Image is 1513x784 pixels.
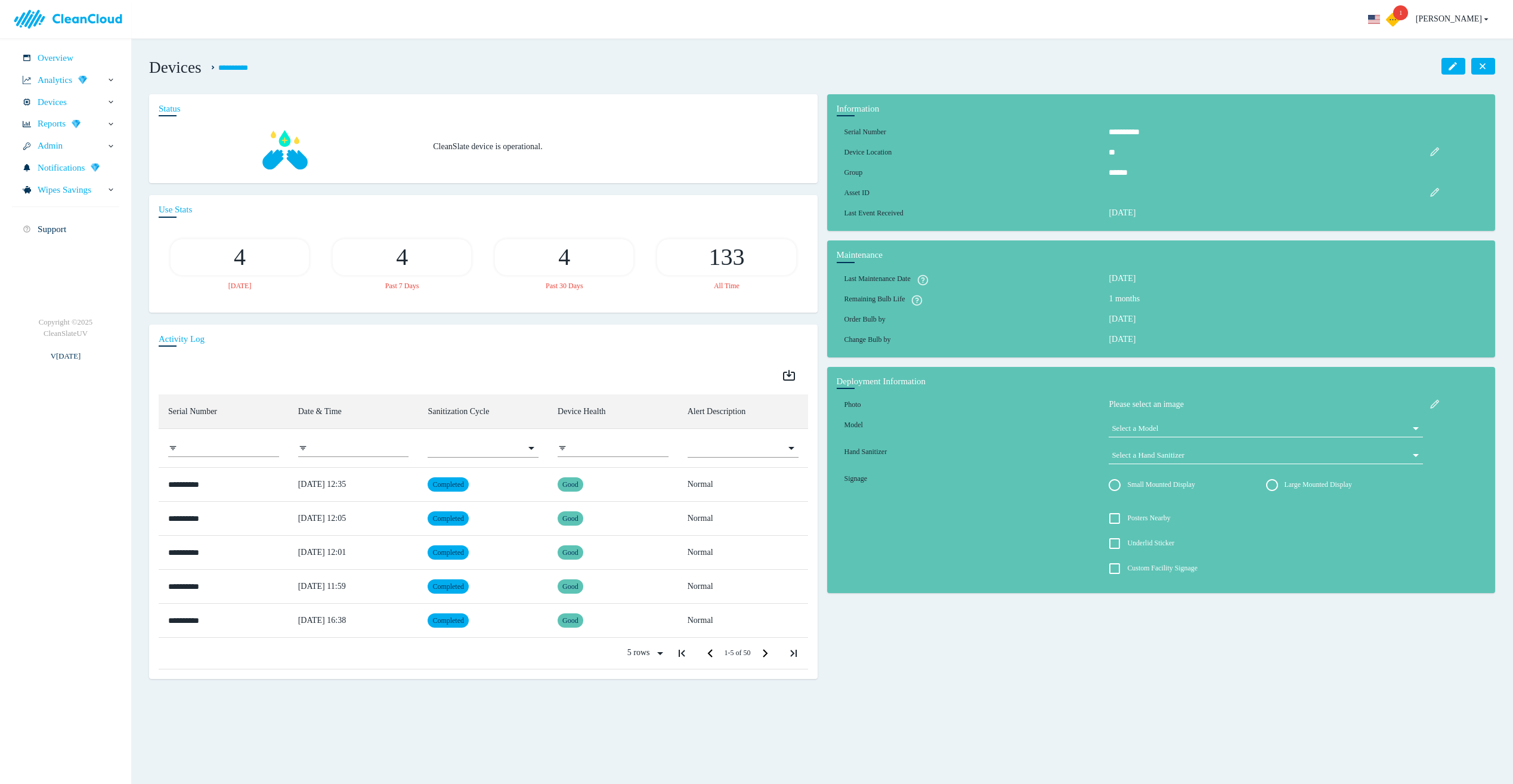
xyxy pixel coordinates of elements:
span: Last Page [779,639,808,668]
span: Analytics [38,73,72,87]
span: Wipes Savings [38,183,91,197]
span: [DATE] [1109,314,1135,323]
button: Edit [1423,393,1446,416]
div: Support [12,219,119,240]
div: Wipes Savings [12,180,119,200]
button: 1 [1387,2,1411,37]
div: 133 [657,239,796,275]
span: 1-5 of 50 [725,647,751,659]
span: Completed [428,548,469,558]
div: Date & Time [298,405,342,419]
div: CleanSlate device is operational. [433,141,807,153]
div: Alert Description [688,405,746,419]
h3: Maintenance [837,250,1486,261]
span: Hand Sanitizer [837,447,887,457]
span: Posters Nearby [1127,513,1170,524]
span: Change Bulb by [837,335,891,345]
span: Completed [428,616,469,626]
span: [PERSON_NAME] [1416,12,1490,27]
span: Remaining Bulb Life [837,294,905,304]
span: Overview [38,51,73,65]
img: wD3W5TX8dC78QAAAABJRU5ErkJggg== [72,119,81,128]
img: ic_dashboard_hand.8cefc7b2.svg [261,126,309,174]
h3: Activity Log [159,334,808,345]
button: Edit [1423,181,1446,204]
div: Select a Model [1109,419,1422,437]
div: 4 [171,239,309,275]
span: Sanitization Cycle [428,405,505,419]
div: Overview [12,48,119,69]
div: 4 [495,239,633,275]
span: First Page [667,639,696,668]
span: Previous Page [696,639,725,668]
span: Photo [837,400,861,410]
div: All Time [657,281,796,291]
span: Next Page [751,639,779,668]
div: Admin [12,135,119,156]
button: Remaining bulb life uses the hours remaining on your bulbs before they're ineffective. The time r... [905,288,930,313]
span: Last Event Received [837,208,904,218]
div: Copyright © 2025 CleanSlateUV [39,317,92,339]
button: [PERSON_NAME] [1411,8,1495,30]
span: Good [558,582,583,592]
img: logo.83bc1f05.svg [12,2,131,36]
span: [DATE] [1109,208,1135,217]
button: Last maintenance date is taken from the last time the bulbs were reset on your CleanSlate device. [911,268,936,293]
span: Underlid Sticker [1127,538,1174,549]
span: 1 [1393,5,1408,20]
span: Serial Number [168,405,233,419]
button: more [1361,6,1387,32]
div: V [DATE] [51,339,81,362]
span: Serial Number [837,127,886,137]
button: Close [1471,58,1495,75]
td: [DATE] 12:35 [289,468,419,502]
td: [DATE] 12:01 [289,536,419,570]
h3: Status [159,104,808,115]
span: Good [558,514,583,524]
img: wD3W5TX8dC78QAAAABJRU5ErkJggg== [78,75,87,84]
h3: Use Stats [159,205,808,215]
span: Support [38,223,66,236]
span: Notifications [38,161,85,175]
img: wD3W5TX8dC78QAAAABJRU5ErkJggg== [91,163,100,172]
span: Group [837,168,863,178]
div: Device Health [558,405,605,419]
span: [DATE] [1109,274,1135,283]
span: Good [558,480,583,490]
button: Export [775,361,803,390]
span: Date & Time [298,405,357,419]
span: 1 months [1109,294,1140,303]
h3: Deployment Information [837,376,1486,387]
span: Custom Facility Signage [1127,563,1198,574]
div: Select a Hand Sanitizer [1109,446,1422,464]
span: Good [558,616,583,626]
div: Serial Number [168,405,217,419]
span: Completed [428,480,469,490]
span: Completed [428,514,469,524]
div: [DATE] [171,281,309,291]
td: [DATE] 16:38 [289,604,419,638]
span: Device Location [837,147,892,158]
span: Signage [837,474,868,484]
button: Edit [1423,140,1446,163]
td: [DATE] 12:05 [289,502,419,536]
div: 4 [333,239,471,275]
span: Normal [688,480,713,489]
div: Reports [12,113,119,134]
div: 5 rows [624,648,653,658]
span: Last Maintenance Date [837,274,911,284]
span: Admin [38,139,63,153]
span: Order Bulb by [837,314,886,325]
span: Model [837,420,863,430]
span: Normal [688,514,713,523]
div: Past 7 Days [333,281,471,291]
span: Please select an image [1109,400,1184,409]
span: Reports [38,117,66,131]
span: Normal [688,548,713,557]
span: Completed [428,582,469,592]
span: Asset ID [837,188,870,198]
div: Analytics [12,70,119,91]
span: Normal [688,616,713,625]
div: 5 rows [620,644,667,662]
div: Past 30 Days [495,281,633,291]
